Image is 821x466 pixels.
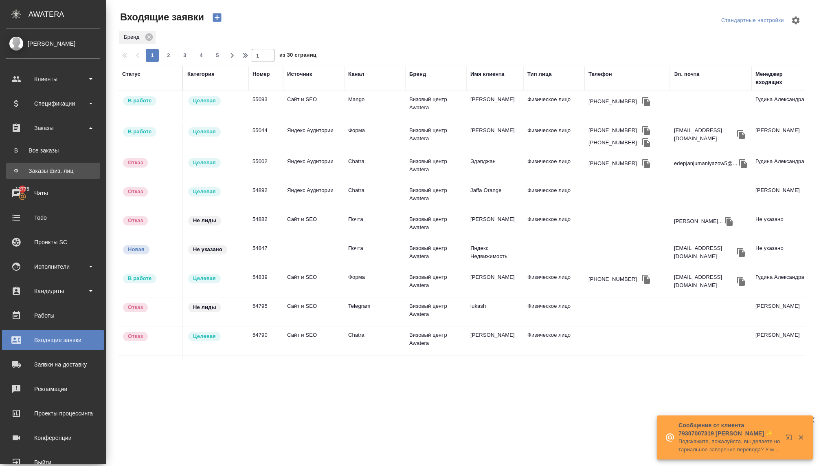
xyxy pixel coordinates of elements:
div: Телефон [588,70,612,78]
td: Telegram [344,298,405,327]
div: [PHONE_NUMBER] [588,159,637,168]
td: Яндекс Недвижимость [466,240,523,269]
p: В работе [128,128,151,136]
button: 5 [211,49,224,62]
td: Физическое лицо [523,356,584,384]
td: Визовый центр Awatera [405,122,466,151]
div: Канал [348,70,364,78]
td: Сайт и SEO [283,269,344,298]
td: Физическое лицо [523,327,584,356]
td: Гудина Александра [751,356,812,384]
td: Гудина Александра [751,91,812,120]
td: 54847 [248,240,283,269]
p: [EMAIL_ADDRESS][DOMAIN_NAME] [674,273,735,289]
div: Это спам, фрилансеры, текущие клиенты и т.д. [187,215,244,226]
div: Работы [6,309,100,322]
td: Сайт и SEO [283,298,344,327]
p: Целевая [193,97,216,105]
div: Присваивается автоматически после выбора менеджера. Заявка передается КМу и биздеву на расчет и д... [122,95,178,106]
div: Целевые заявки, по которым не подтвердили заказ [122,331,178,342]
td: Визовый центр Awatera [405,327,466,356]
td: 54839 [248,269,283,298]
td: 54634 [248,356,283,384]
span: 2 [162,51,175,60]
span: 12775 [11,185,34,193]
td: [PERSON_NAME] [751,298,812,327]
div: Заказы [6,122,100,134]
div: Проекты процессинга [6,407,100,420]
div: [PHONE_NUMBER] [588,139,637,147]
span: Настроить таблицу [786,11,806,30]
td: Whats App [344,356,405,384]
div: Чаты [6,187,100,199]
td: [PERSON_NAME] [466,91,523,120]
div: Статус [122,70,140,78]
div: [PHONE_NUMBER] [588,126,637,135]
div: Имя клиента [470,70,504,78]
a: ФЗаказы физ. лиц [6,163,100,179]
div: Целевые заявки, по которым не подтвердили заказ [122,302,178,313]
button: Закрыть [792,434,809,441]
button: Скопировать [640,124,652,137]
td: Яндекс Аудитории [283,153,344,182]
button: 3 [178,49,191,62]
span: Входящие заявки [118,11,204,24]
span: из 30 страниц [279,50,316,62]
td: Chatra [344,182,405,211]
td: 55093 [248,91,283,120]
td: Не указано [751,240,812,269]
td: Chatra [344,327,405,356]
div: Эл. почта [674,70,699,78]
button: 2 [162,49,175,62]
td: Визовый центр Awatera [405,91,466,120]
div: Todo [6,212,100,224]
p: Отказ [128,332,143,340]
div: Категория [187,70,215,78]
div: Все заказы [10,146,96,155]
td: Гудина Александра [751,269,812,298]
a: 12775Чаты [2,183,104,203]
div: Номер [252,70,270,78]
td: Гудина Александра [751,153,812,182]
button: Создать [207,11,227,24]
td: Физическое лицо [523,269,584,298]
div: Присваивается автоматически после выбора менеджера. Заявка передается КМу и биздеву на расчет и д... [122,126,178,137]
button: Скопировать [735,128,747,141]
div: Клиенты [6,73,100,85]
td: Mango [344,91,405,120]
td: Яндекс Аудитории [283,182,344,211]
button: 4 [195,49,208,62]
td: Визовый центр Awatera [405,356,466,384]
div: Целевые заявки, по которым не подтвердили заказ [122,157,178,168]
div: Заказы физ. лиц [10,167,96,175]
button: Скопировать [640,273,652,285]
td: [PERSON_NAME] [466,327,523,356]
div: Новые заявки без ответственного менеджера КВ [122,244,178,255]
td: 54795 [248,298,283,327]
td: Физическое лицо [523,211,584,240]
div: [PERSON_NAME] [6,39,100,48]
td: Sahar [466,356,523,384]
td: Визовый центр Awatera [405,240,466,269]
div: Заявки на доставку [6,358,100,371]
p: Не лиды [193,216,216,225]
a: Проекты процессинга [2,403,104,424]
td: [PERSON_NAME] [466,211,523,240]
button: Скопировать [723,215,735,227]
div: Целевые заявки, по которым не подтвердили заказ [122,215,178,226]
p: Сообщение от клиента 79307007319 [PERSON_NAME] ✨ [678,421,780,437]
td: Визовый центр Awatera [405,153,466,182]
td: 55002 [248,153,283,182]
p: Бренд [124,33,142,41]
p: Отказ [128,303,143,311]
button: Скопировать [640,157,652,170]
p: [EMAIL_ADDRESS][DOMAIN_NAME] [674,244,735,261]
button: Скопировать [640,95,652,108]
div: AWATERA [29,6,106,22]
button: Скопировать [737,157,749,170]
div: Проекты SC [6,236,100,248]
a: Заявки на доставку [2,354,104,375]
td: Сайт и SEO [283,91,344,120]
p: Целевая [193,274,216,283]
p: Целевая [193,128,216,136]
